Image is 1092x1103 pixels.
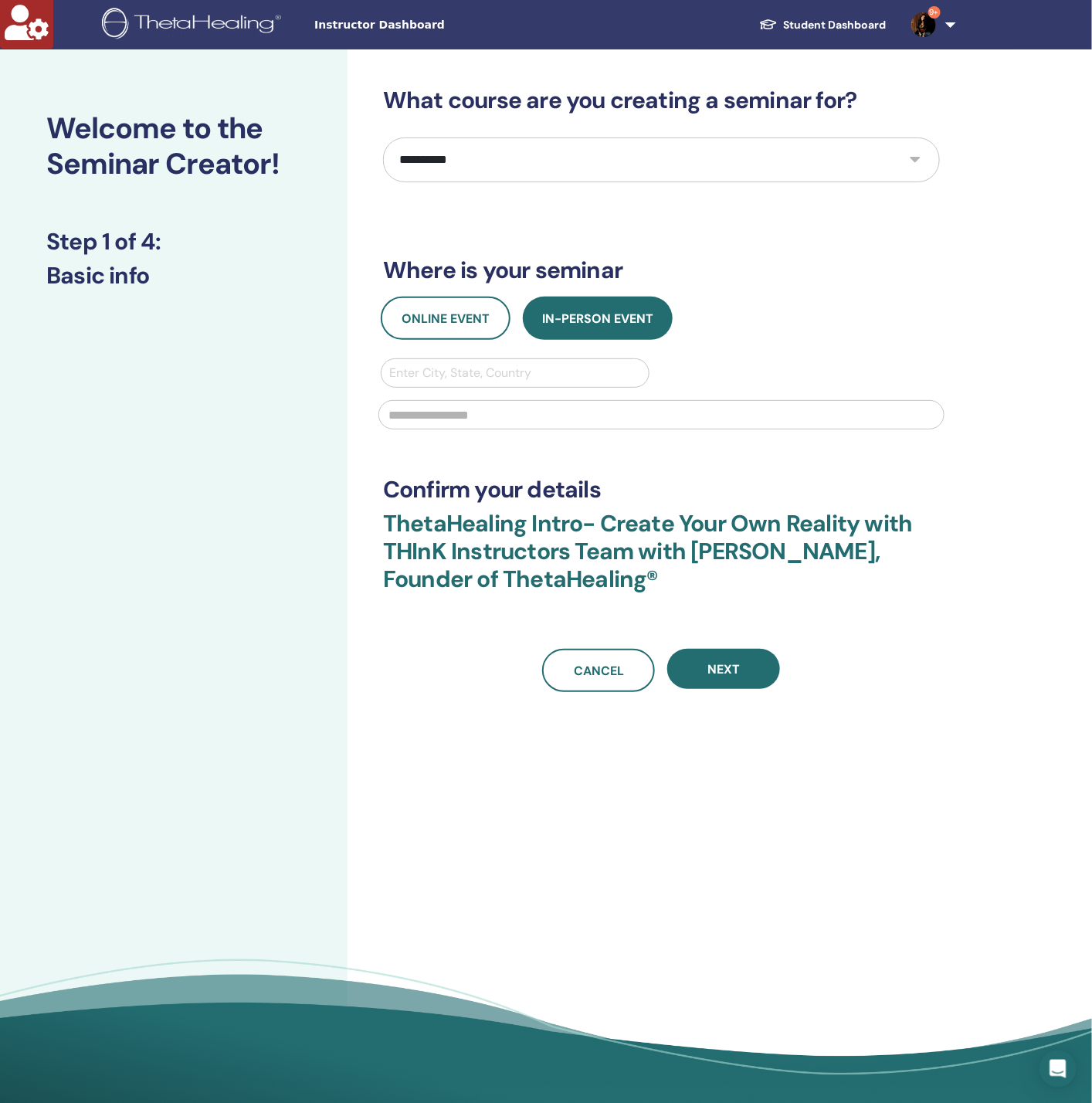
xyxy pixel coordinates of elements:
span: 9+ [928,6,941,19]
img: logo.png [102,8,287,42]
span: Online Event [402,311,490,327]
h3: What course are you creating a seminar for? [383,87,940,114]
h3: Where is your seminar [383,256,940,284]
button: Next [667,649,780,689]
img: graduation-cap-white.svg [759,18,778,31]
button: Online Event [381,297,510,340]
a: Cancel [542,649,655,692]
h3: ThetaHealing Intro- Create Your Own Reality with THInK Instructors Team with [PERSON_NAME], Found... [383,510,940,612]
h3: Confirm your details [383,476,940,504]
span: Instructor Dashboard [314,17,546,33]
div: Open Intercom Messenger [1039,1050,1077,1088]
span: Next [707,661,740,677]
h3: Basic info [46,262,301,290]
a: Student Dashboard [747,11,899,39]
h2: Welcome to the Seminar Creator! [46,111,301,182]
span: Cancel [574,663,624,679]
h3: Step 1 of 4 : [46,228,301,256]
img: default.jpg [911,12,936,37]
button: In-Person Event [523,297,673,340]
span: In-Person Event [542,311,653,327]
